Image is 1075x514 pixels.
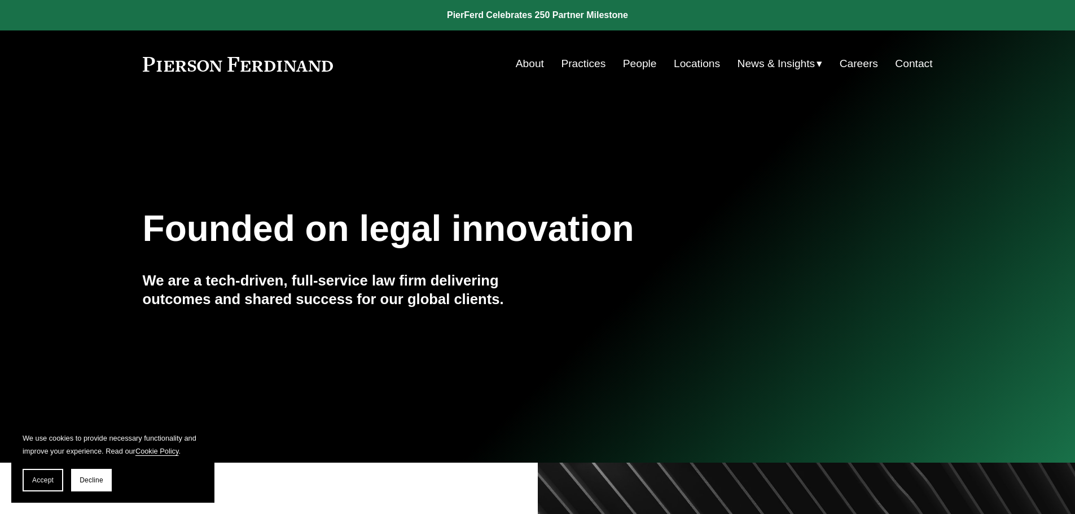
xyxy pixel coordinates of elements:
[71,469,112,491] button: Decline
[895,53,932,74] a: Contact
[738,53,823,74] a: folder dropdown
[135,447,179,455] a: Cookie Policy
[143,271,538,308] h4: We are a tech-driven, full-service law firm delivering outcomes and shared success for our global...
[623,53,657,74] a: People
[23,469,63,491] button: Accept
[561,53,605,74] a: Practices
[80,476,103,484] span: Decline
[674,53,720,74] a: Locations
[23,432,203,458] p: We use cookies to provide necessary functionality and improve your experience. Read our .
[32,476,54,484] span: Accept
[143,208,801,249] h1: Founded on legal innovation
[11,420,214,503] section: Cookie banner
[516,53,544,74] a: About
[840,53,878,74] a: Careers
[738,54,815,74] span: News & Insights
